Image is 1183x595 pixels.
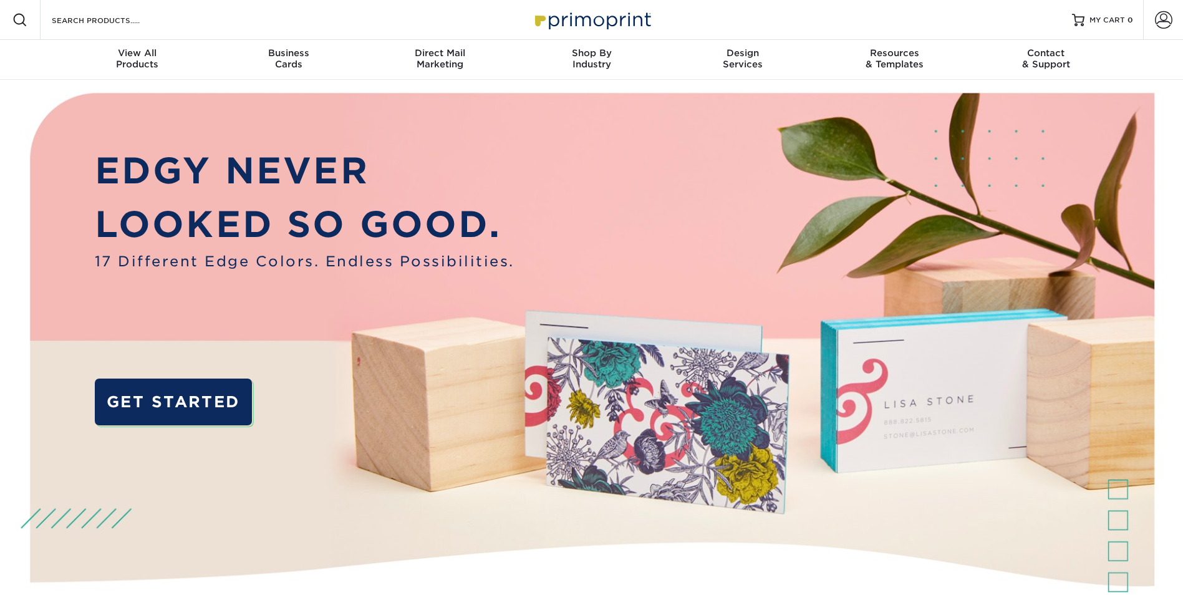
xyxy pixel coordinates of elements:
[95,251,514,272] span: 17 Different Edge Colors. Endless Possibilities.
[364,47,516,59] span: Direct Mail
[667,40,819,80] a: DesignServices
[95,379,252,425] a: GET STARTED
[1089,15,1125,26] span: MY CART
[62,47,213,70] div: Products
[95,198,514,251] p: LOOKED SO GOOD.
[364,40,516,80] a: Direct MailMarketing
[819,47,970,70] div: & Templates
[516,47,667,70] div: Industry
[95,144,514,197] p: EDGY NEVER
[1127,16,1133,24] span: 0
[667,47,819,70] div: Services
[819,47,970,59] span: Resources
[62,40,213,80] a: View AllProducts
[213,47,364,59] span: Business
[529,6,654,33] img: Primoprint
[62,47,213,59] span: View All
[667,47,819,59] span: Design
[970,40,1122,80] a: Contact& Support
[364,47,516,70] div: Marketing
[516,47,667,59] span: Shop By
[516,40,667,80] a: Shop ByIndustry
[213,40,364,80] a: BusinessCards
[213,47,364,70] div: Cards
[970,47,1122,59] span: Contact
[970,47,1122,70] div: & Support
[819,40,970,80] a: Resources& Templates
[51,12,172,27] input: SEARCH PRODUCTS.....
